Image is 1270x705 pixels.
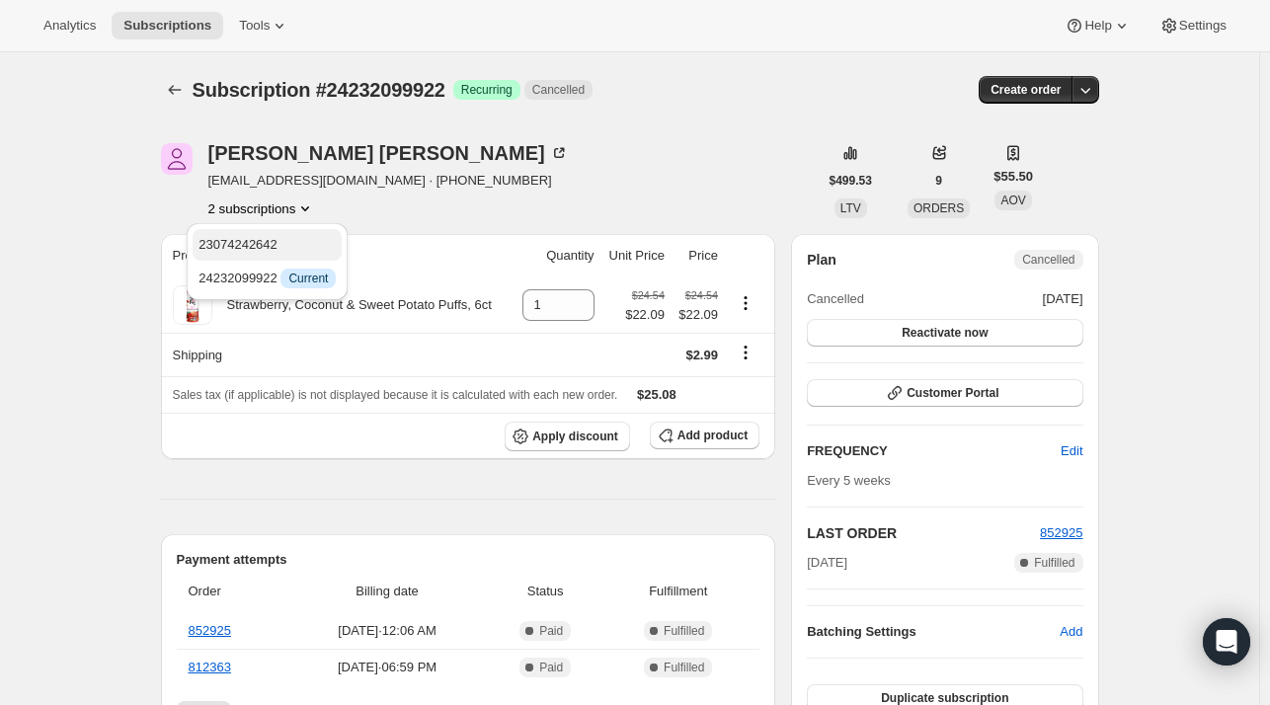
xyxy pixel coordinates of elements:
[208,143,569,163] div: [PERSON_NAME] [PERSON_NAME]
[32,12,108,39] button: Analytics
[513,234,600,277] th: Quantity
[993,167,1033,187] span: $55.50
[807,379,1082,407] button: Customer Portal
[907,385,998,401] span: Customer Portal
[677,428,748,443] span: Add product
[1034,555,1074,571] span: Fulfilled
[979,76,1072,104] button: Create order
[532,82,585,98] span: Cancelled
[1053,12,1143,39] button: Help
[198,237,278,252] span: 23074242642
[1049,435,1094,467] button: Edit
[1203,618,1250,666] div: Open Intercom Messenger
[1084,18,1111,34] span: Help
[239,18,270,34] span: Tools
[173,388,618,402] span: Sales tax (if applicable) is not displayed because it is calculated with each new order.
[1043,289,1083,309] span: [DATE]
[292,621,482,641] span: [DATE] · 12:06 AM
[807,250,836,270] h2: Plan
[177,550,760,570] h2: Payment attempts
[807,441,1061,461] h2: FREQUENCY
[161,143,193,175] span: Kristen Puglisi
[43,18,96,34] span: Analytics
[923,167,954,195] button: 9
[461,82,513,98] span: Recurring
[212,295,492,315] div: Strawberry, Coconut & Sweet Potato Puffs, 6ct
[935,173,942,189] span: 9
[730,342,761,363] button: Shipping actions
[208,171,569,191] span: [EMAIL_ADDRESS][DOMAIN_NAME] · [PHONE_NUMBER]
[991,82,1061,98] span: Create order
[608,582,748,601] span: Fulfillment
[189,623,231,638] a: 852925
[1040,525,1082,540] a: 852925
[625,305,665,325] span: $22.09
[600,234,671,277] th: Unit Price
[193,79,445,101] span: Subscription #24232099922
[123,18,211,34] span: Subscriptions
[671,234,724,277] th: Price
[913,201,964,215] span: ORDERS
[161,333,513,376] th: Shipping
[637,387,676,402] span: $25.08
[292,582,482,601] span: Billing date
[532,429,618,444] span: Apply discount
[730,292,761,314] button: Product actions
[1148,12,1238,39] button: Settings
[650,422,759,449] button: Add product
[807,473,891,488] span: Every 5 weeks
[807,622,1060,642] h6: Batching Settings
[807,523,1040,543] h2: LAST ORDER
[664,660,704,675] span: Fulfilled
[1040,523,1082,543] button: 852925
[161,234,513,277] th: Product
[807,289,864,309] span: Cancelled
[685,348,718,362] span: $2.99
[494,582,596,601] span: Status
[193,229,342,261] button: 23074242642
[1022,252,1074,268] span: Cancelled
[173,285,212,325] img: product img
[685,289,718,301] small: $24.54
[1060,622,1082,642] span: Add
[632,289,665,301] small: $24.54
[505,422,630,451] button: Apply discount
[830,173,872,189] span: $499.53
[664,623,704,639] span: Fulfilled
[539,660,563,675] span: Paid
[902,325,988,341] span: Reactivate now
[288,271,328,286] span: Current
[177,570,287,613] th: Order
[676,305,718,325] span: $22.09
[198,271,336,285] span: 24232099922
[1000,194,1025,207] span: AOV
[189,660,231,674] a: 812363
[112,12,223,39] button: Subscriptions
[1048,616,1094,648] button: Add
[208,198,316,218] button: Product actions
[818,167,884,195] button: $499.53
[807,319,1082,347] button: Reactivate now
[840,201,861,215] span: LTV
[1179,18,1227,34] span: Settings
[807,553,847,573] span: [DATE]
[227,12,301,39] button: Tools
[161,76,189,104] button: Subscriptions
[292,658,482,677] span: [DATE] · 06:59 PM
[539,623,563,639] span: Paid
[193,263,342,294] button: 24232099922 InfoCurrent
[1061,441,1082,461] span: Edit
